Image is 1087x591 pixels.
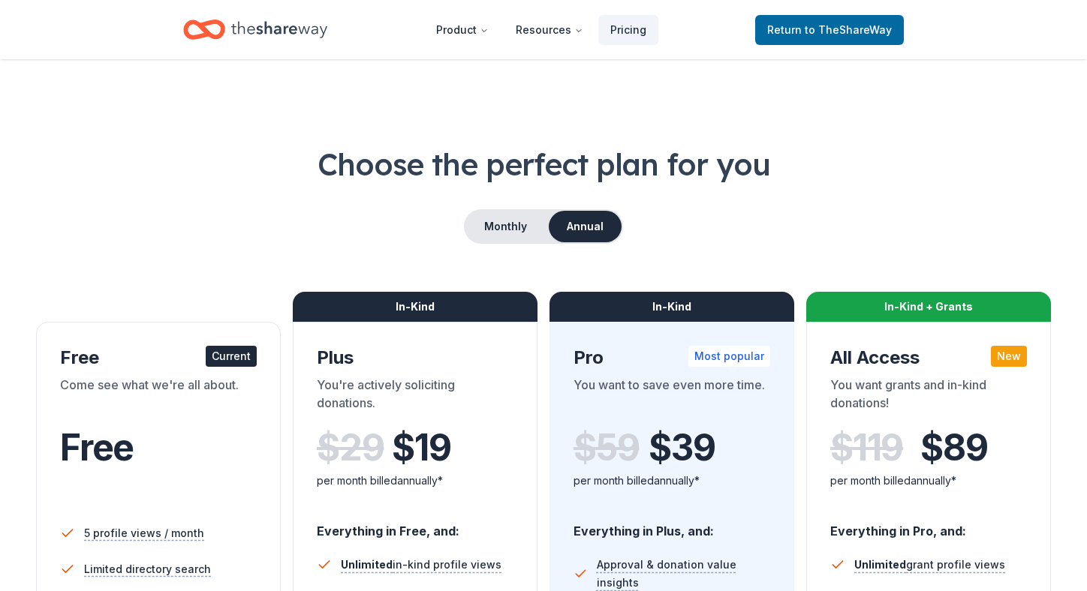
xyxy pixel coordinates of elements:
[183,12,327,47] a: Home
[574,472,770,490] div: per month billed annually*
[550,292,794,322] div: In-Kind
[424,15,501,45] button: Product
[293,292,537,322] div: In-Kind
[84,524,204,542] span: 5 profile views / month
[574,346,770,370] div: Pro
[317,376,513,418] div: You're actively soliciting donations.
[991,346,1027,367] div: New
[830,509,1027,541] div: Everything in Pro, and:
[854,558,906,571] span: Unlimited
[60,346,257,370] div: Free
[341,558,501,571] span: in-kind profile views
[60,425,134,469] span: Free
[755,15,904,45] a: Returnto TheShareWay
[767,21,892,39] span: Return
[317,509,513,541] div: Everything in Free, and:
[84,560,211,578] span: Limited directory search
[649,427,715,469] span: $ 39
[317,346,513,370] div: Plus
[424,12,658,47] nav: Main
[392,427,450,469] span: $ 19
[830,472,1027,490] div: per month billed annually*
[830,346,1027,370] div: All Access
[830,376,1027,418] div: You want grants and in-kind donations!
[317,472,513,490] div: per month billed annually*
[549,211,622,242] button: Annual
[574,376,770,418] div: You want to save even more time.
[574,509,770,541] div: Everything in Plus, and:
[36,143,1051,185] h1: Choose the perfect plan for you
[805,23,892,36] span: to TheShareWay
[598,15,658,45] a: Pricing
[854,558,1005,571] span: grant profile views
[465,211,546,242] button: Monthly
[60,376,257,418] div: Come see what we're all about.
[806,292,1051,322] div: In-Kind + Grants
[688,346,770,367] div: Most popular
[206,346,257,367] div: Current
[504,15,595,45] button: Resources
[341,558,393,571] span: Unlimited
[920,427,987,469] span: $ 89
